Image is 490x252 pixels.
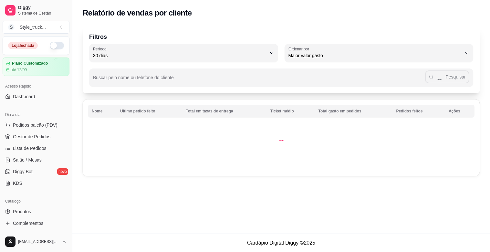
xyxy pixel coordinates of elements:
[285,44,474,62] button: Ordenar porMaior valor gasto
[288,52,462,59] span: Maior valor gasto
[3,234,69,249] button: [EMAIL_ADDRESS][DOMAIN_NAME]
[8,42,38,49] div: Loja fechada
[13,208,31,215] span: Produtos
[89,44,278,62] button: Período30 dias
[11,67,27,72] article: até 12/09
[20,24,46,30] div: Style_truck ...
[13,180,22,186] span: KDS
[93,52,266,59] span: 30 dias
[3,143,69,153] a: Lista de Pedidos
[3,3,69,18] a: DiggySistema de Gestão
[3,91,69,102] a: Dashboard
[3,206,69,217] a: Produtos
[13,145,47,152] span: Lista de Pedidos
[3,110,69,120] div: Dia a dia
[3,166,69,177] a: Diggy Botnovo
[3,120,69,130] button: Pedidos balcão (PDV)
[3,81,69,91] div: Acesso Rápido
[18,5,67,11] span: Diggy
[18,239,59,244] span: [EMAIL_ADDRESS][DOMAIN_NAME]
[3,178,69,188] a: KDS
[3,58,69,76] a: Plano Customizadoaté 12/09
[89,32,473,41] p: Filtros
[13,168,33,175] span: Diggy Bot
[13,93,35,100] span: Dashboard
[93,77,425,83] input: Buscar pelo nome ou telefone do cliente
[278,135,285,141] div: Loading
[93,46,109,52] label: Período
[13,220,43,226] span: Complementos
[13,157,42,163] span: Salão / Mesas
[18,11,67,16] span: Sistema de Gestão
[50,42,64,49] button: Alterar Status
[12,61,48,66] article: Plano Customizado
[83,8,192,18] h2: Relatório de vendas por cliente
[288,46,311,52] label: Ordenar por
[3,196,69,206] div: Catálogo
[3,155,69,165] a: Salão / Mesas
[13,133,50,140] span: Gestor de Pedidos
[3,218,69,228] a: Complementos
[13,122,57,128] span: Pedidos balcão (PDV)
[72,234,490,252] footer: Cardápio Digital Diggy © 2025
[3,21,69,34] button: Select a team
[8,24,15,30] span: S
[3,131,69,142] a: Gestor de Pedidos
